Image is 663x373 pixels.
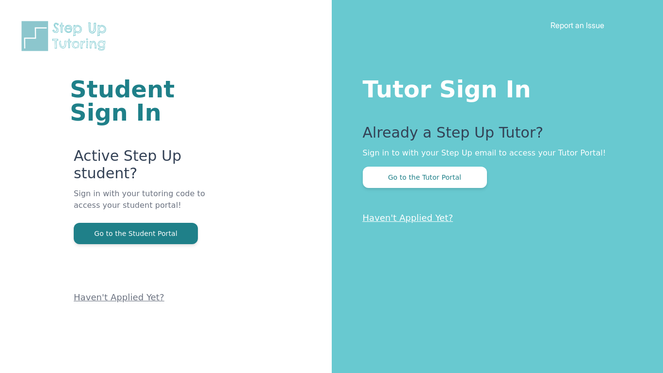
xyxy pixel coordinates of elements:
a: Haven't Applied Yet? [74,292,164,302]
p: Already a Step Up Tutor? [363,124,625,147]
p: Sign in with your tutoring code to access your student portal! [74,188,215,223]
h1: Tutor Sign In [363,74,625,101]
a: Haven't Applied Yet? [363,213,453,223]
p: Sign in to with your Step Up email to access your Tutor Portal! [363,147,625,159]
a: Report an Issue [550,20,604,30]
h1: Student Sign In [70,78,215,124]
a: Go to the Student Portal [74,229,198,238]
p: Active Step Up student? [74,147,215,188]
button: Go to the Tutor Portal [363,167,487,188]
button: Go to the Student Portal [74,223,198,244]
img: Step Up Tutoring horizontal logo [19,19,113,53]
a: Go to the Tutor Portal [363,172,487,182]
